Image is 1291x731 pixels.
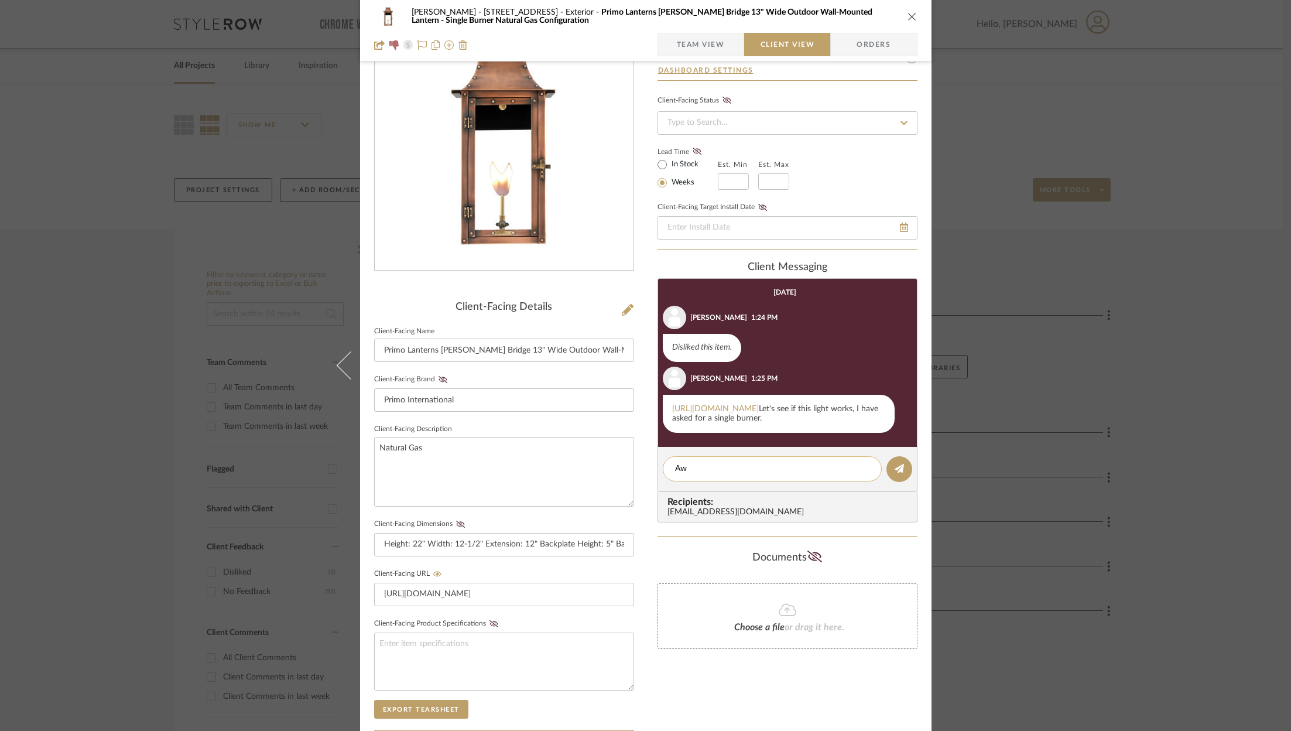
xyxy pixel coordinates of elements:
[677,33,725,56] span: Team View
[690,312,747,323] div: [PERSON_NAME]
[844,33,903,56] span: Orders
[374,583,634,606] input: Enter item URL
[751,312,778,323] div: 1:24 PM
[669,177,694,188] label: Weeks
[374,5,402,28] img: c1545bab-1915-4fc4-9e28-95367b9b680c_48x40.jpg
[758,160,789,169] label: Est. Max
[403,16,605,271] img: c1545bab-1915-4fc4-9e28-95367b9b680c_436x436.jpg
[566,8,601,16] span: Exterior
[430,570,446,578] button: Client-Facing URL
[751,373,778,384] div: 1:25 PM
[667,508,912,517] div: [EMAIL_ADDRESS][DOMAIN_NAME]
[374,570,446,578] label: Client-Facing URL
[907,11,917,22] button: close
[374,700,468,719] button: Export Tearsheet
[658,146,718,157] label: Lead Time
[658,157,718,190] mat-radio-group: Select item type
[658,216,917,240] input: Enter Install Date
[663,367,686,390] img: user_avatar.png
[486,620,502,628] button: Client-Facing Product Specifications
[773,288,796,296] div: [DATE]
[374,375,451,384] label: Client-Facing Brand
[734,623,785,632] span: Choose a file
[658,95,735,107] div: Client-Facing Status
[435,375,451,384] button: Client-Facing Brand
[658,111,917,135] input: Type to Search…
[672,405,759,413] a: [URL][DOMAIN_NAME]
[458,40,468,50] img: Remove from project
[374,339,634,362] input: Enter Client-Facing Item Name
[658,548,917,567] div: Documents
[374,388,634,412] input: Enter Client-Facing Brand
[663,334,741,362] div: Disliked this item.
[374,329,434,334] label: Client-Facing Name
[761,33,814,56] span: Client View
[374,620,502,628] label: Client-Facing Product Specifications
[374,533,634,556] input: Enter item dimensions
[374,301,634,314] div: Client-Facing Details
[663,306,686,329] img: user_avatar.png
[669,159,698,170] label: In Stock
[663,395,895,433] div: Let's see if this light works, I have asked for a single burner.
[453,520,468,528] button: Client-Facing Dimensions
[785,623,844,632] span: or drag it here.
[412,8,872,25] span: Primo Lanterns [PERSON_NAME] Bridge 13" Wide Outdoor Wall-Mounted Lantern - Single Burner Natural...
[658,203,771,211] label: Client-Facing Target Install Date
[658,65,754,76] button: Dashboard Settings
[412,8,566,16] span: [PERSON_NAME] - [STREET_ADDRESS]
[658,261,917,274] div: client Messaging
[755,203,771,211] button: Client-Facing Target Install Date
[375,16,633,271] div: 0
[718,160,748,169] label: Est. Min
[690,373,747,384] div: [PERSON_NAME]
[374,520,468,528] label: Client-Facing Dimensions
[689,146,705,158] button: Lead Time
[374,426,452,432] label: Client-Facing Description
[667,497,912,507] span: Recipients:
